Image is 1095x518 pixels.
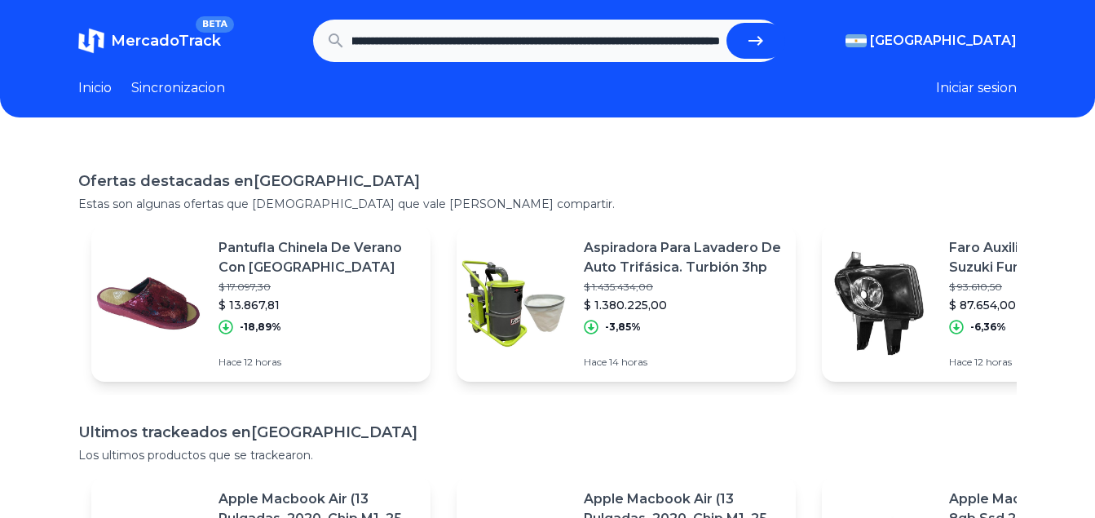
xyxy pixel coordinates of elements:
[219,238,417,277] p: Pantufla Chinela De Verano Con [GEOGRAPHIC_DATA]
[91,246,205,361] img: Featured image
[78,170,1017,193] h1: Ofertas destacadas en [GEOGRAPHIC_DATA]
[936,78,1017,98] button: Iniciar sesion
[970,321,1006,334] p: -6,36%
[605,321,641,334] p: -3,85%
[78,28,221,54] a: MercadoTrackBETA
[219,356,417,369] p: Hace 12 horas
[78,196,1017,212] p: Estas son algunas ofertas que [DEMOGRAPHIC_DATA] que vale [PERSON_NAME] compartir.
[219,297,417,313] p: $ 13.867,81
[822,246,936,361] img: Featured image
[196,16,234,33] span: BETA
[78,28,104,54] img: MercadoTrack
[457,225,796,382] a: Featured imageAspiradora Para Lavadero De Auto Trifásica. Turbión 3hp$ 1.435.434,00$ 1.380.225,00...
[846,31,1017,51] button: [GEOGRAPHIC_DATA]
[457,246,571,361] img: Featured image
[846,34,867,47] img: Argentina
[111,32,221,50] span: MercadoTrack
[78,78,112,98] a: Inicio
[240,321,281,334] p: -18,89%
[584,238,783,277] p: Aspiradora Para Lavadero De Auto Trifásica. Turbión 3hp
[219,281,417,294] p: $ 17.097,30
[584,356,783,369] p: Hace 14 horas
[91,225,430,382] a: Featured imagePantufla Chinela De Verano Con [GEOGRAPHIC_DATA]$ 17.097,30$ 13.867,81-18,89%Hace 1...
[131,78,225,98] a: Sincronizacion
[584,297,783,313] p: $ 1.380.225,00
[870,31,1017,51] span: [GEOGRAPHIC_DATA]
[78,421,1017,444] h1: Ultimos trackeados en [GEOGRAPHIC_DATA]
[584,281,783,294] p: $ 1.435.434,00
[78,447,1017,463] p: Los ultimos productos que se trackearon.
